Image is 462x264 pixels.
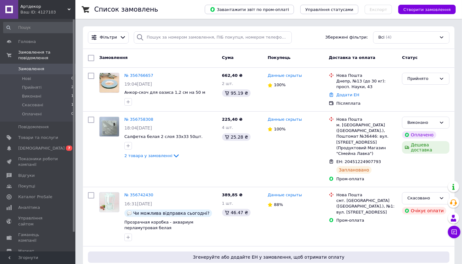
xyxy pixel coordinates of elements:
[18,124,49,130] span: Повідомлення
[127,211,132,216] img: :speech_balloon:
[100,193,119,212] img: Фото товару
[18,66,44,72] span: Замовлення
[18,248,34,254] span: Маркет
[448,226,460,238] button: Чат з покупцем
[274,127,285,131] span: 100%
[3,22,74,33] input: Пошук
[66,145,72,151] span: 7
[268,117,302,123] a: Данные скрыты
[407,195,437,202] div: Скасовано
[22,93,41,99] span: Виконані
[274,82,285,87] span: 100%
[378,34,385,40] span: Всі
[336,192,397,198] div: Нова Пошта
[222,133,251,141] div: 25.28 ₴
[124,117,153,122] a: № 356758308
[329,55,375,60] span: Доставка та оплата
[386,35,391,40] span: (4)
[90,254,447,260] span: Згенеруйте або додайте ЕН у замовлення, щоб отримати оплату
[392,7,456,12] a: Створити замовлення
[18,183,35,189] span: Покупці
[336,117,397,122] div: Нова Пошта
[336,198,397,215] div: смт. [GEOGRAPHIC_DATA] ([GEOGRAPHIC_DATA].), №1: вул. [STREET_ADDRESS]
[18,232,58,243] span: Гаманець компанії
[222,89,251,97] div: 95.19 ₴
[20,4,68,9] span: Артдекор
[274,202,283,207] span: 88%
[124,73,153,78] a: № 356766657
[402,55,418,60] span: Статус
[325,34,368,40] span: Збережені фільтри:
[22,76,31,82] span: Нові
[100,34,117,40] span: Фільтри
[71,111,73,117] span: 0
[94,6,158,13] h1: Список замовлень
[124,125,152,130] span: 18:04[DATE]
[222,73,243,78] span: 662,40 ₴
[210,7,289,12] span: Завантажити звіт по пром-оплаті
[336,122,397,156] div: м. [GEOGRAPHIC_DATA] ([GEOGRAPHIC_DATA].), Поштомат №36446: вул. [STREET_ADDRESS] (Продуктовий Ма...
[336,218,397,223] div: Пром-оплата
[205,5,294,14] button: Завантажити звіт по пром-оплаті
[100,73,119,92] img: Фото товару
[22,111,42,117] span: Оплачені
[402,207,446,214] div: Очікує оплати
[99,55,128,60] span: Замовлення
[402,131,436,139] div: Оплачено
[268,192,302,198] a: Данные скрыты
[71,93,73,99] span: 1
[124,82,152,87] span: 19:04[DATE]
[222,193,243,197] span: 389,85 ₴
[22,85,41,90] span: Прийняті
[402,141,449,154] div: Дешева доставка
[336,101,397,106] div: Післяплата
[18,50,75,61] span: Замовлення та повідомлення
[403,7,451,12] span: Створити замовлення
[134,31,292,44] input: Пошук за номером замовлення, ПІБ покупця, номером телефону, Email, номером накладної
[133,211,209,216] span: Чи можлива відправка сьогодні?
[18,135,58,140] span: Товари та послуги
[124,153,180,158] a: 2 товара у замовленні
[268,55,291,60] span: Покупець
[18,173,35,178] span: Відгуки
[222,125,233,130] span: 4 шт.
[124,153,172,158] span: 2 товара у замовленні
[18,156,58,167] span: Показники роботи компанії
[22,102,43,108] span: Скасовані
[99,117,119,137] a: Фото товару
[71,102,73,108] span: 1
[18,215,58,227] span: Управління сайтом
[71,76,73,82] span: 0
[336,73,397,78] div: Нова Пошта
[71,85,73,90] span: 2
[407,119,437,126] div: Виконано
[222,55,234,60] span: Cума
[99,73,119,93] a: Фото товару
[336,78,397,90] div: Днепр, №13 (до 30 кг): просп. Науки, 43
[100,117,119,136] img: Фото товару
[222,209,251,216] div: 46.47 ₴
[300,5,358,14] button: Управління статусами
[20,9,75,15] div: Ваш ID: 4127103
[336,159,381,164] span: ЕН: 20451224907793
[124,201,152,206] span: 16:31[DATE]
[124,193,153,197] a: № 356742430
[18,205,40,210] span: Аналітика
[336,176,397,182] div: Пром-оплата
[18,39,36,45] span: Головна
[398,5,456,14] button: Створити замовлення
[305,7,353,12] span: Управління статусами
[18,194,52,200] span: Каталог ProSale
[336,92,359,97] a: Додати ЕН
[222,117,243,122] span: 225,40 ₴
[407,76,437,82] div: Прийнято
[268,73,302,79] a: Данные скрыты
[124,90,205,95] a: Анкор-скоч для оазиса 1,2 см на 50 м
[336,166,372,174] div: Заплановано
[124,220,193,230] a: Прозрачная коробка - аквариум перламутровая белая
[18,145,65,151] span: [DEMOGRAPHIC_DATA]
[124,134,203,139] a: Салфетка белая 2 слоя 33х33 50шт.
